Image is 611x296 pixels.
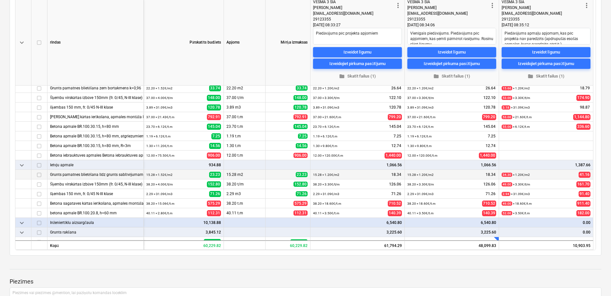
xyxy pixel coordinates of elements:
[407,154,437,157] small: 12.00 × 120.00€ / t.m
[224,83,266,93] div: 22.20 m2
[502,16,583,22] div: 29123355
[407,86,434,90] small: 22.20 × 1.20€ / m2
[313,22,402,28] div: [DATE] 08:33:27
[313,47,402,57] button: Izveidot līgumu
[313,173,339,177] small: 15.28 × 1.20€ / m2
[50,160,141,169] div: Ietvju apmale
[502,160,590,170] div: 1,387.66
[502,125,530,129] small: × 6.12€ / t.m
[502,218,590,227] div: 0.00
[576,95,590,101] span: 174.90
[579,86,590,91] span: 18.79
[502,105,530,110] small: × 31.09€ / m3
[532,48,560,56] div: Izveidot līgumu
[407,227,496,237] div: 3,225.60
[502,201,532,206] small: × 18.60€ / t.m
[388,95,402,101] span: 122.10
[50,131,141,141] div: Betona apmale BR.100.30.15, h=80 mm, atgriezumiem 5%
[50,83,141,93] div: Grunts pamatnes blietēšana zem bortakmens k=0,96
[407,71,496,81] button: Skatīt failus (1)
[293,201,308,206] span: 575.29
[407,144,432,148] small: 1.30 × 9.80€ / t.m
[18,229,26,236] span: keyboard_arrow_down
[313,16,394,22] div: 29123355
[316,73,399,80] span: Skatīt failus (1)
[313,192,339,196] small: 2.29 × 31.09€ / m3
[313,144,337,148] small: 1.30 × 9.80€ / t.m
[339,73,345,79] span: folder
[50,208,141,218] div: betona apmale BR.100.20.8, h=60 mm
[146,115,174,119] small: 37.00 × 21.43€ / t.m
[296,143,308,148] span: 14.56
[224,122,266,131] div: 23.70 t.m
[485,143,496,149] span: 12.74
[293,153,308,158] span: 906.00
[224,170,266,179] div: 15.28 m2
[518,60,574,67] div: Izveidojiet pirkuma pasūtījumu
[579,191,590,197] span: 91.40
[313,218,402,227] div: 6,540.80
[433,73,439,79] span: folder
[405,240,499,250] div: 48,099.83
[394,2,402,9] span: more_vert
[47,240,144,250] div: Kopā
[313,5,394,11] div: [PERSON_NAME]
[50,227,141,237] div: Grunts rakšana
[482,201,496,207] span: 710.52
[502,115,532,119] small: × 21.60€ / t.m
[266,240,310,250] div: 60,229.82
[502,86,530,90] small: × 1.20€ / m2
[313,125,339,128] small: 23.70 × 6.12€ / t.m
[407,5,488,11] div: [PERSON_NAME]
[50,179,141,189] div: Šķembu virskārtas izbūve 150mm (fr. 0/45, N-III klase)
[388,105,402,110] span: 120.78
[388,210,402,216] span: 140.39
[391,191,402,197] span: 71.26
[385,152,402,159] span: 1,440.00
[313,86,339,90] small: 22.20 × 1.20€ / m2
[576,210,590,216] span: 182.00
[482,114,496,120] span: 799.20
[407,125,434,128] small: 23.70 × 6.12€ / t.m
[50,93,141,102] div: Šķembu virskārtas izbūve 150mm (fr. 0/45, N-III klase)
[438,48,466,56] div: Izveidot līgumu
[50,189,141,198] div: šķembas 150 mm, fr. 0/45 N-III klase
[388,114,402,120] span: 799.20
[146,96,173,100] small: 37.00 × 4.00€ / t/m
[50,170,141,179] div: Grunts pamatnes blietēšana līdz grunts sablīvējumam k=0,96
[483,182,496,187] span: 126.06
[502,227,590,237] div: 0.00
[290,239,308,244] span: 2,434.56
[391,172,402,177] span: 18.34
[146,154,174,157] small: 12.00 × 75.50€ / t.m
[407,47,496,57] button: Izveidot līgumu
[209,191,221,197] span: 71.26
[293,114,308,119] span: 792.91
[313,227,402,237] div: 3,225.60
[211,133,221,139] span: 7.25
[576,201,590,207] span: 911.40
[296,172,308,177] span: 23.23
[209,143,221,149] span: 14.56
[579,172,590,178] span: 41.16
[146,135,171,138] small: 1.19 × 6.12€ / t.m
[146,144,173,148] small: 1.30 × 11.20€ / t.m
[407,192,434,196] small: 2.29 × 31.09€ / m3
[146,125,173,128] small: 23.70 × 6.12€ / t.m
[50,112,141,121] div: Betona sagataves kārtas ierīkošana, apmales montāža BR.100.30.15 h=80 mm
[502,211,530,215] small: × 3.50€ / t.m
[224,131,266,141] div: 1.19 t.m
[407,106,434,109] small: 3.89 × 31.09€ / m3
[407,22,496,28] div: [DATE] 08:34:06
[407,59,496,69] button: Izveidojiet pirkuma pasūtījumu
[407,135,432,138] small: 1.19 × 6.12€ / t.m
[146,86,173,90] small: 22.20 × 1.52€ / m2
[207,104,221,111] span: 120.78
[224,189,266,199] div: 2.29 m3
[479,152,496,159] span: 1,440.00
[207,95,221,101] span: 148.00
[313,211,339,215] small: 40.11 × 3.50€ / t.m
[224,208,266,218] div: 40.11 t.m
[224,103,266,112] div: 3.89 m3
[293,210,308,216] span: 112.31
